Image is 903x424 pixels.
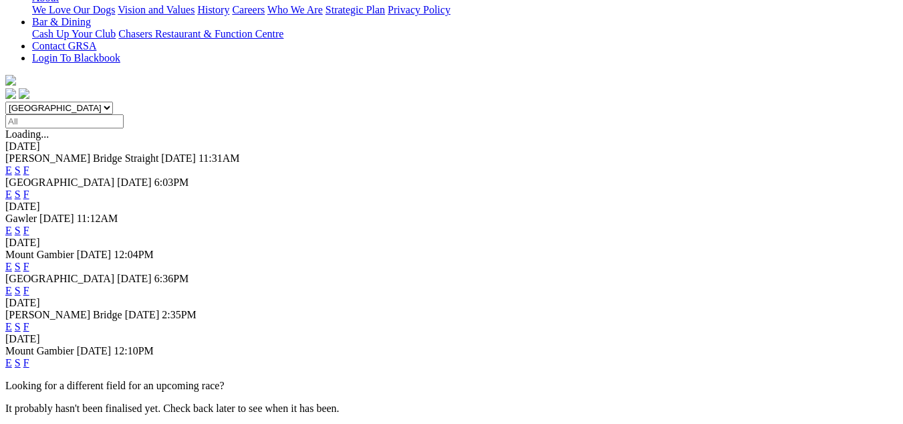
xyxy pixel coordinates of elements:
a: S [15,189,21,200]
img: twitter.svg [19,88,29,99]
div: [DATE] [5,201,898,213]
span: [DATE] [117,273,152,284]
a: Who We Are [267,4,323,15]
div: [DATE] [5,333,898,345]
a: History [197,4,229,15]
span: [GEOGRAPHIC_DATA] [5,177,114,188]
a: F [23,285,29,296]
a: We Love Our Dogs [32,4,115,15]
a: S [15,321,21,332]
a: Chasers Restaurant & Function Centre [118,28,283,39]
a: Careers [232,4,265,15]
a: S [15,225,21,236]
div: [DATE] [5,237,898,249]
span: 2:35PM [162,309,197,320]
a: Contact GRSA [32,40,96,51]
span: 6:03PM [154,177,189,188]
span: [GEOGRAPHIC_DATA] [5,273,114,284]
span: [DATE] [161,152,196,164]
span: [DATE] [39,213,74,224]
a: E [5,165,12,176]
a: F [23,225,29,236]
a: E [5,321,12,332]
span: 11:31AM [199,152,240,164]
div: [DATE] [5,140,898,152]
div: [DATE] [5,297,898,309]
a: S [15,285,21,296]
p: Looking for a different field for an upcoming race? [5,380,898,392]
span: 6:36PM [154,273,189,284]
a: Strategic Plan [326,4,385,15]
img: facebook.svg [5,88,16,99]
a: Bar & Dining [32,16,91,27]
span: 11:12AM [77,213,118,224]
img: logo-grsa-white.png [5,75,16,86]
a: E [5,189,12,200]
a: E [5,285,12,296]
a: S [15,357,21,368]
a: F [23,261,29,272]
a: F [23,321,29,332]
span: Loading... [5,128,49,140]
span: [DATE] [125,309,160,320]
span: [DATE] [77,249,112,260]
a: E [5,357,12,368]
a: F [23,357,29,368]
span: 12:10PM [114,345,154,356]
span: [PERSON_NAME] Bridge [5,309,122,320]
span: Mount Gambier [5,249,74,260]
a: S [15,261,21,272]
span: [DATE] [77,345,112,356]
span: Gawler [5,213,37,224]
a: Cash Up Your Club [32,28,116,39]
span: [PERSON_NAME] Bridge Straight [5,152,158,164]
span: 12:04PM [114,249,154,260]
a: F [23,165,29,176]
a: E [5,225,12,236]
input: Select date [5,114,124,128]
partial: It probably hasn't been finalised yet. Check back later to see when it has been. [5,403,340,414]
a: E [5,261,12,272]
span: Mount Gambier [5,345,74,356]
a: Login To Blackbook [32,52,120,64]
a: Vision and Values [118,4,195,15]
span: [DATE] [117,177,152,188]
a: Privacy Policy [388,4,450,15]
div: Bar & Dining [32,28,898,40]
a: F [23,189,29,200]
div: About [32,4,898,16]
a: S [15,165,21,176]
